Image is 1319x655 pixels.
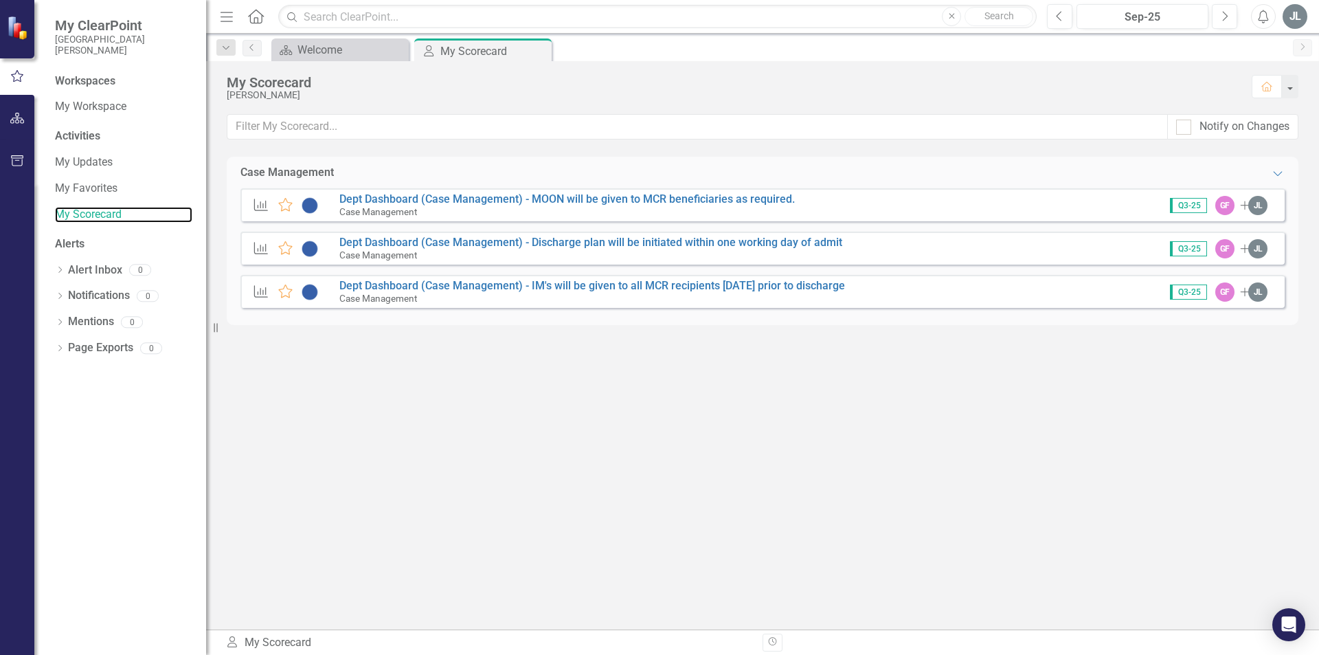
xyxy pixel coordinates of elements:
[68,263,122,278] a: Alert Inbox
[1076,4,1208,29] button: Sep-25
[227,90,1238,100] div: [PERSON_NAME]
[1272,608,1305,641] div: Open Intercom Messenger
[278,5,1037,29] input: Search ClearPoint...
[68,340,133,356] a: Page Exports
[297,41,405,58] div: Welcome
[339,249,417,260] small: Case Management
[1248,196,1267,215] div: JL
[227,114,1168,140] input: Filter My Scorecard...
[240,165,334,181] div: Case Management
[339,236,842,249] a: Dept Dashboard (Case Management) - Discharge plan will be initiated within one working day of admit
[55,181,192,197] a: My Favorites
[339,192,795,206] a: Dept Dashboard (Case Management) - MOON will be given to MCR beneficiaries as required.
[68,314,114,330] a: Mentions
[1215,239,1235,258] div: GF
[55,74,115,89] div: Workspaces
[55,155,192,170] a: My Updates
[55,17,192,34] span: My ClearPoint
[140,342,162,354] div: 0
[55,236,192,252] div: Alerts
[55,99,192,115] a: My Workspace
[440,43,548,60] div: My Scorecard
[1215,196,1235,215] div: GF
[1199,119,1289,135] div: Notify on Changes
[121,316,143,328] div: 0
[301,284,319,300] img: No Information
[1170,241,1207,256] span: Q3-25
[1248,282,1267,302] div: JL
[129,265,151,276] div: 0
[55,129,192,144] div: Activities
[1283,4,1307,29] button: JL
[1215,282,1235,302] div: GF
[275,41,405,58] a: Welcome
[1081,9,1204,25] div: Sep-25
[227,75,1238,90] div: My Scorecard
[68,288,130,304] a: Notifications
[339,206,417,217] small: Case Management
[965,7,1033,26] button: Search
[301,241,319,257] img: No Information
[339,293,417,304] small: Case Management
[55,34,192,56] small: [GEOGRAPHIC_DATA][PERSON_NAME]
[339,279,845,292] a: Dept Dashboard (Case Management) - IM's will be given to all MCR recipients [DATE] prior to disch...
[7,15,31,39] img: ClearPoint Strategy
[137,290,159,302] div: 0
[55,207,192,223] a: My Scorecard
[225,635,752,651] div: My Scorecard
[1170,198,1207,213] span: Q3-25
[984,10,1014,21] span: Search
[1170,285,1207,300] span: Q3-25
[1248,239,1267,258] div: JL
[301,197,319,214] img: No Information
